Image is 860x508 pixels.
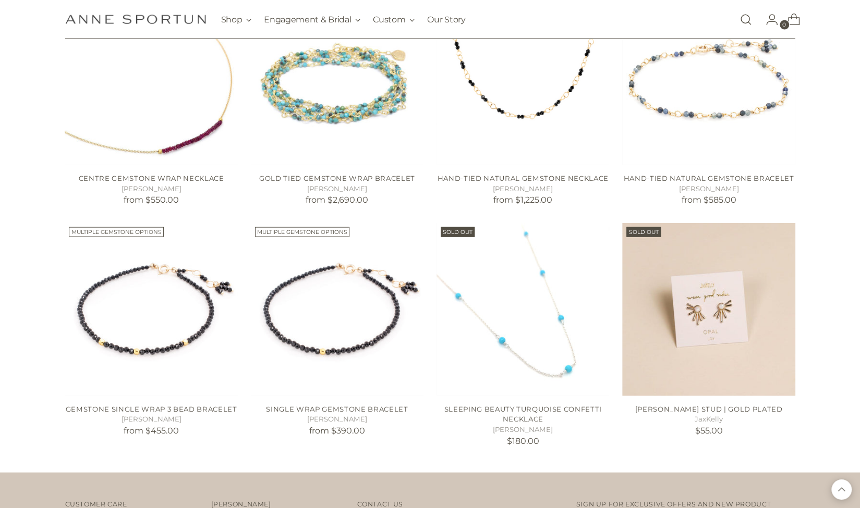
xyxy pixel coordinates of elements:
a: Sleeping Beauty Turquoise Confetti Necklace [444,405,601,424]
a: Anne Sportun Fine Jewellery [65,15,206,24]
span: [PERSON_NAME] [211,500,271,508]
button: Engagement & Bridal [264,8,360,31]
span: Customer Care [65,500,127,508]
p: from $455.00 [65,425,237,437]
p: from $390.00 [251,425,423,437]
span: $55.00 [695,426,722,436]
a: Single Wrap Gemstone Bracelet [251,223,423,395]
h5: [PERSON_NAME] [65,184,237,194]
p: from $2,690.00 [251,194,423,206]
p: from $585.00 [622,194,795,206]
a: Sleeping Beauty Turquoise Confetti Necklace [437,223,609,395]
p: from $550.00 [65,194,237,206]
span: Contact Us [357,500,403,508]
a: Gemstone Single Wrap 3 Bead Bracelet [65,223,237,395]
h5: JaxKelly [622,414,795,425]
a: Go to the account page [757,9,778,30]
span: $180.00 [507,436,539,446]
span: 0 [780,20,789,30]
h5: [PERSON_NAME] [437,184,609,194]
button: Custom [373,8,415,31]
a: Hand-Tied Natural Gemstone Necklace [438,174,609,182]
a: Open search modal [735,9,756,30]
p: from $1,225.00 [437,194,609,206]
h5: [PERSON_NAME] [251,414,423,425]
a: Single Wrap Gemstone Bracelet [266,405,408,413]
h5: [PERSON_NAME] [437,425,609,435]
a: [PERSON_NAME] Stud | Gold Plated [635,405,782,413]
a: Hand-Tied Natural Gemstone Bracelet [623,174,794,182]
a: Centre Gemstone Wrap Necklace [79,174,224,182]
h5: [PERSON_NAME] [251,184,423,194]
button: Back to top [831,479,852,500]
h5: [PERSON_NAME] [622,184,795,194]
a: Sun Ray Stud | Gold Plated [622,223,795,395]
a: Open cart modal [779,9,800,30]
a: Our Story [427,8,465,31]
h5: [PERSON_NAME] [65,414,237,425]
a: Gemstone Single Wrap 3 Bead Bracelet [66,405,237,413]
a: Gold Tied Gemstone Wrap Bracelet [259,174,415,182]
button: Shop [221,8,252,31]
